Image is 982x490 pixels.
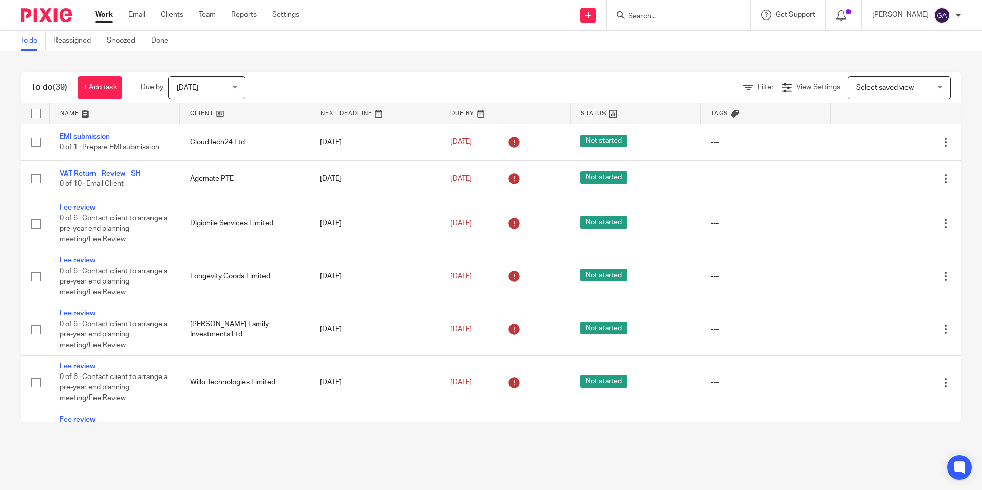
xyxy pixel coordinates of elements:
[141,82,163,92] p: Due by
[776,11,815,18] span: Get Support
[161,10,183,20] a: Clients
[796,84,840,91] span: View Settings
[180,409,310,462] td: [DATE] House Limited
[60,215,167,243] span: 0 of 6 · Contact client to arrange a pre-year end planning meeting/Fee Review
[60,257,95,264] a: Fee review
[310,303,440,356] td: [DATE]
[872,10,929,20] p: [PERSON_NAME]
[31,82,67,93] h1: To do
[450,379,472,386] span: [DATE]
[180,197,310,250] td: Digiphile Services Limited
[60,170,141,177] a: VAT Return - Review - SH
[934,7,950,24] img: svg%3E
[310,409,440,462] td: [DATE]
[128,10,145,20] a: Email
[310,197,440,250] td: [DATE]
[711,324,821,334] div: ---
[450,326,472,333] span: [DATE]
[272,10,299,20] a: Settings
[310,356,440,409] td: [DATE]
[711,110,728,116] span: Tags
[711,377,821,387] div: ---
[450,273,472,280] span: [DATE]
[180,303,310,356] td: [PERSON_NAME] Family Investments Ltd
[53,83,67,91] span: (39)
[310,250,440,303] td: [DATE]
[180,356,310,409] td: Willo Technologies Limited
[627,12,720,22] input: Search
[60,321,167,349] span: 0 of 6 · Contact client to arrange a pre-year end planning meeting/Fee Review
[580,171,627,184] span: Not started
[60,204,95,211] a: Fee review
[60,310,95,317] a: Fee review
[580,269,627,281] span: Not started
[856,84,914,91] span: Select saved view
[107,31,143,51] a: Snoozed
[199,10,216,20] a: Team
[231,10,257,20] a: Reports
[177,84,198,91] span: [DATE]
[78,76,122,99] a: + Add task
[180,124,310,160] td: CloudTech24 Ltd
[151,31,176,51] a: Done
[580,135,627,147] span: Not started
[711,174,821,184] div: ---
[95,10,113,20] a: Work
[758,84,774,91] span: Filter
[711,271,821,281] div: ---
[60,180,124,187] span: 0 of 10 · Email Client
[180,250,310,303] td: Longevity Goods Limited
[60,144,159,151] span: 0 of 1 · Prepare EMI submission
[450,220,472,227] span: [DATE]
[450,175,472,182] span: [DATE]
[580,322,627,334] span: Not started
[580,375,627,388] span: Not started
[580,216,627,229] span: Not started
[60,373,167,402] span: 0 of 6 · Contact client to arrange a pre-year end planning meeting/Fee Review
[310,124,440,160] td: [DATE]
[60,133,110,140] a: EMI submission
[711,218,821,229] div: ---
[53,31,99,51] a: Reassigned
[60,363,95,370] a: Fee review
[21,31,46,51] a: To do
[310,160,440,197] td: [DATE]
[21,8,72,22] img: Pixie
[180,160,310,197] td: Agemate PTE
[711,137,821,147] div: ---
[60,268,167,296] span: 0 of 6 · Contact client to arrange a pre-year end planning meeting/Fee Review
[450,139,472,146] span: [DATE]
[60,416,95,423] a: Fee review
